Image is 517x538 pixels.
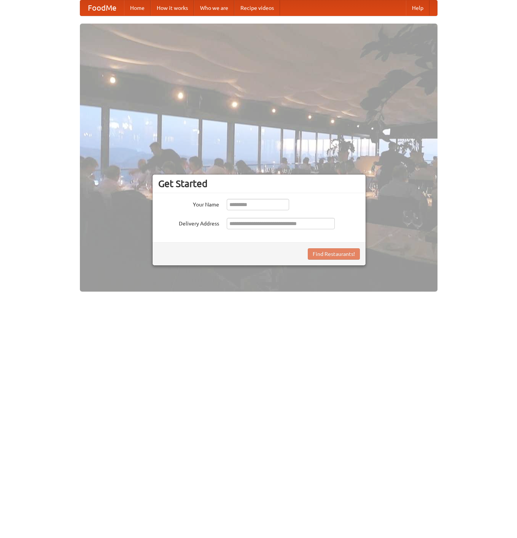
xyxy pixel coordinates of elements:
[158,178,360,189] h3: Get Started
[406,0,430,16] a: Help
[158,218,219,227] label: Delivery Address
[308,248,360,260] button: Find Restaurants!
[124,0,151,16] a: Home
[80,0,124,16] a: FoodMe
[158,199,219,208] label: Your Name
[234,0,280,16] a: Recipe videos
[194,0,234,16] a: Who we are
[151,0,194,16] a: How it works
